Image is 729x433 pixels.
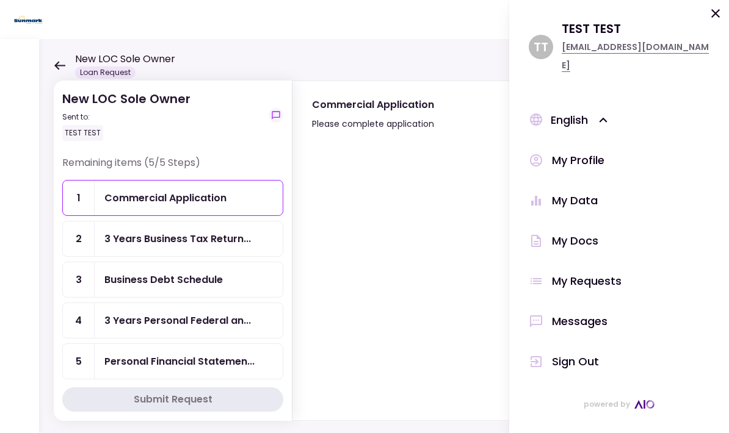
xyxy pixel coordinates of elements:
iframe: jotform-iframe [312,151,682,415]
div: 3 Years Business Tax Returns [104,231,251,246]
a: 1Commercial Application [62,180,283,216]
div: Sign Out [552,352,599,371]
span: powered by [584,395,630,413]
div: Personal Financial Statement [104,354,255,369]
div: Sent to: [62,112,190,123]
div: Please complete application [312,116,434,131]
div: My Profile [552,151,604,170]
div: Commercial Application [104,190,227,206]
div: Business Debt Schedule [104,272,223,287]
button: Ok, close [708,6,723,26]
div: My Docs [552,232,598,250]
div: 1 [63,181,95,215]
img: AIO Logo [634,400,655,409]
div: 3 Years Personal Federal and State Tax Returns [104,313,251,328]
div: Submit Request [134,392,212,407]
div: Messages [552,312,607,331]
a: 5Personal Financial Statement [62,343,283,379]
div: Remaining items (5/5 Steps) [62,156,283,180]
img: Partner icon [12,10,45,29]
a: 3Business Debt Schedule [62,262,283,298]
div: 2 [63,221,95,256]
a: 43 Years Personal Federal and State Tax Returns [62,302,283,338]
a: 23 Years Business Tax Returns [62,221,283,257]
div: 5 [63,344,95,379]
div: English [551,111,611,129]
div: My Data [552,191,598,210]
div: My Requests [552,272,622,290]
div: Commercial ApplicationPlease complete applicationshow-messages [292,81,705,421]
button: show-messages [269,108,283,123]
div: T T [529,35,553,59]
div: Commercial Application [312,97,434,112]
div: New LOC Sole Owner [62,90,190,141]
div: Loan Request [75,66,136,79]
div: 4 [63,303,95,338]
button: Submit Request [62,387,283,412]
div: TEST TEST [562,20,709,38]
h1: New LOC Sole Owner [75,52,175,66]
div: TEST TEST [62,125,103,141]
div: 3 [63,262,95,297]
